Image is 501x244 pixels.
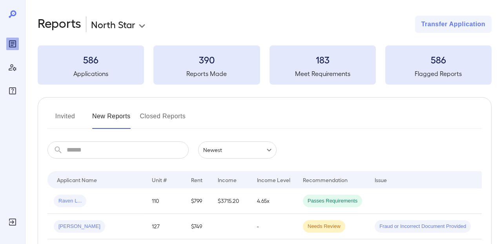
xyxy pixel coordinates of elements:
[54,197,86,205] span: Raven L...
[153,69,260,78] h5: Reports Made
[146,188,185,214] td: 110
[146,214,185,239] td: 127
[6,216,19,228] div: Log Out
[191,175,204,184] div: Rent
[92,110,131,129] button: New Reports
[303,223,345,230] span: Needs Review
[415,16,492,33] button: Transfer Application
[251,214,297,239] td: -
[57,175,97,184] div: Applicant Name
[375,223,471,230] span: Fraud or Incorrect Document Provided
[6,61,19,74] div: Manage Users
[251,188,297,214] td: 4.65x
[303,175,348,184] div: Recommendation
[257,175,290,184] div: Income Level
[54,223,105,230] span: [PERSON_NAME]
[211,188,251,214] td: $3715.20
[270,69,376,78] h5: Meet Requirements
[38,45,492,85] summary: 586Applications390Reports Made183Meet Requirements586Flagged Reports
[385,53,492,66] h3: 586
[185,214,211,239] td: $749
[153,53,260,66] h3: 390
[140,110,186,129] button: Closed Reports
[91,18,135,31] p: North Star
[47,110,83,129] button: Invited
[303,197,362,205] span: Passes Requirements
[6,85,19,97] div: FAQ
[152,175,167,184] div: Unit #
[218,175,237,184] div: Income
[375,175,387,184] div: Issue
[38,69,144,78] h5: Applications
[6,38,19,50] div: Reports
[38,53,144,66] h3: 586
[385,69,492,78] h5: Flagged Reports
[270,53,376,66] h3: 183
[38,16,81,33] h2: Reports
[198,141,277,159] div: Newest
[185,188,211,214] td: $799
